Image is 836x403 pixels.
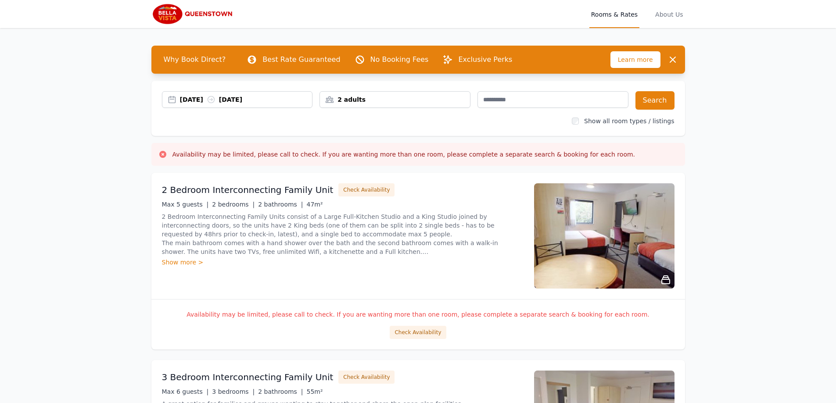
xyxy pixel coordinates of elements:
[162,310,675,319] p: Availability may be limited, please call to check. If you are wanting more than one room, please ...
[162,388,209,395] span: Max 6 guests |
[172,150,635,159] h3: Availability may be limited, please call to check. If you are wanting more than one room, please ...
[307,201,323,208] span: 47m²
[258,388,303,395] span: 2 bathrooms |
[584,118,674,125] label: Show all room types / listings
[320,95,470,104] div: 2 adults
[162,258,524,267] div: Show more >
[212,388,255,395] span: 3 bedrooms |
[610,51,660,68] span: Learn more
[338,183,395,196] button: Check Availability
[338,371,395,384] button: Check Availability
[458,54,512,65] p: Exclusive Perks
[162,212,524,256] p: 2 Bedroom Interconnecting Family Units consist of a Large Full-Kitchen Studio and a King Studio j...
[370,54,429,65] p: No Booking Fees
[390,326,446,339] button: Check Availability
[262,54,340,65] p: Best Rate Guaranteed
[307,388,323,395] span: 55m²
[258,201,303,208] span: 2 bathrooms |
[157,51,233,68] span: Why Book Direct?
[162,184,334,196] h3: 2 Bedroom Interconnecting Family Unit
[162,371,334,383] h3: 3 Bedroom Interconnecting Family Unit
[635,91,675,110] button: Search
[162,201,209,208] span: Max 5 guests |
[180,95,312,104] div: [DATE] [DATE]
[212,201,255,208] span: 2 bedrooms |
[151,4,236,25] img: Bella Vista Queenstown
